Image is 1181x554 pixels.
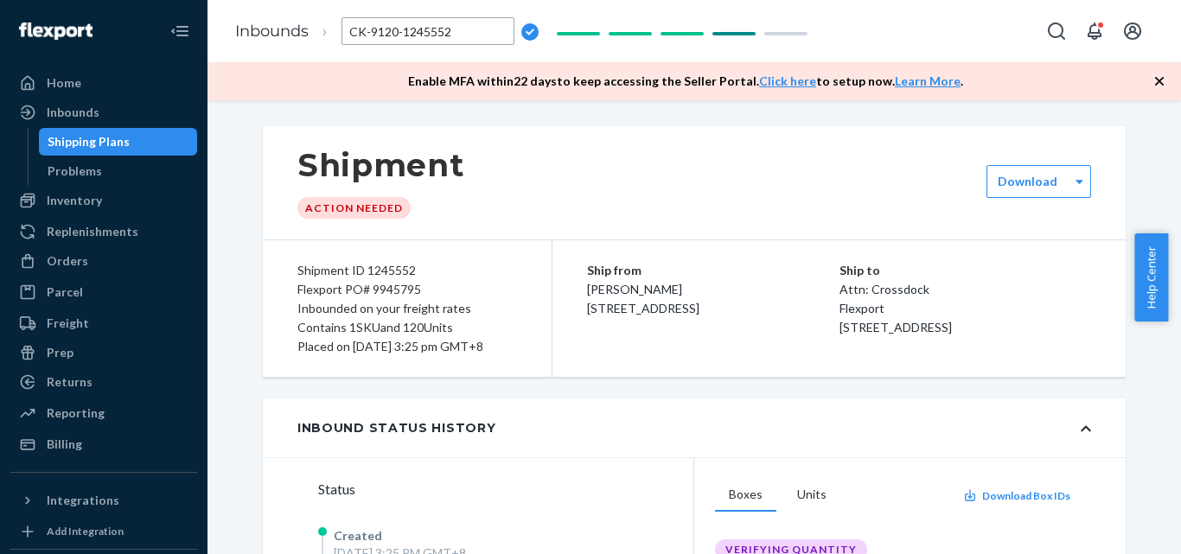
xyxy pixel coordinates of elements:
a: Reporting [10,399,197,427]
div: Inbounds [47,104,99,121]
a: Replenishments [10,218,197,245]
a: Problems [39,157,198,185]
div: Integrations [47,492,119,509]
a: Home [10,69,197,97]
div: Inbound Status History [297,419,495,436]
span: Created [334,528,382,543]
ol: breadcrumbs [221,3,552,59]
a: Learn More [895,73,961,88]
div: Problems [48,162,102,180]
button: Open Search Box [1039,14,1074,48]
a: Inbounds [235,22,309,41]
p: Flexport [839,299,1092,318]
div: Shipment ID 1245552 [297,261,517,280]
p: Attn: Crossdock [839,280,1092,299]
a: Returns [10,368,197,396]
button: Download Box IDs [963,488,1070,503]
div: Returns [47,373,93,391]
a: Shipping Plans [39,128,198,156]
div: Parcel [47,283,83,301]
div: Action Needed [297,197,411,219]
span: [STREET_ADDRESS] [839,320,952,334]
div: Billing [47,436,82,453]
a: Inventory [10,187,197,214]
img: Flexport logo [19,22,93,40]
div: Inbounded on your freight rates [297,299,517,318]
div: Status [318,479,693,500]
p: Ship from [587,261,839,280]
button: Open account menu [1115,14,1150,48]
div: Reporting [47,404,105,422]
div: Replenishments [47,223,138,240]
a: Add Integration [10,521,197,542]
div: Inventory [47,192,102,209]
button: Open notifications [1077,14,1112,48]
a: Freight [10,309,197,337]
a: Parcel [10,278,197,306]
a: Orders [10,247,197,275]
div: Orders [47,252,88,270]
button: Close Navigation [163,14,197,48]
button: Boxes [715,479,776,512]
div: Contains 1 SKU and 120 Units [297,318,517,337]
label: Download [998,173,1057,190]
button: Integrations [10,487,197,514]
div: Shipping Plans [48,133,130,150]
div: Freight [47,315,89,332]
p: Enable MFA within 22 days to keep accessing the Seller Portal. to setup now. . [408,73,963,90]
div: Home [47,74,81,92]
p: Ship to [839,261,1092,280]
div: Placed on [DATE] 3:25 pm GMT+8 [297,337,517,356]
button: Help Center [1134,233,1168,322]
div: Flexport PO# 9945795 [297,280,517,299]
div: Add Integration [47,524,124,538]
span: [PERSON_NAME] [STREET_ADDRESS] [587,282,699,315]
h1: Shipment [297,147,464,183]
a: Inbounds [10,99,197,126]
a: Click here [759,73,816,88]
a: Billing [10,430,197,458]
div: Prep [47,344,73,361]
button: Units [783,479,840,512]
a: Prep [10,339,197,366]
